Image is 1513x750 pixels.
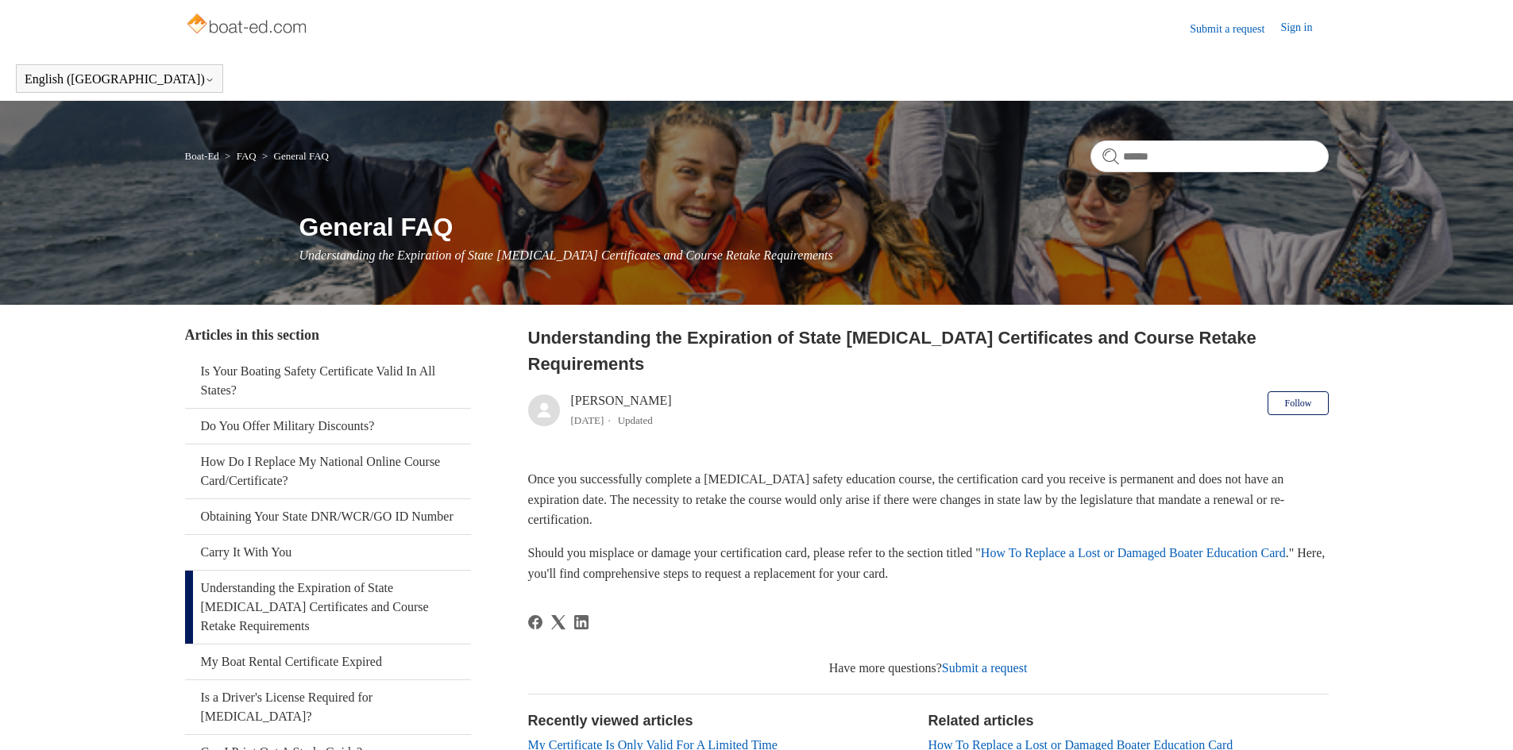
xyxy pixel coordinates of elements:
[571,391,672,429] div: [PERSON_NAME]
[25,72,214,87] button: English ([GEOGRAPHIC_DATA])
[185,571,471,644] a: Understanding the Expiration of State [MEDICAL_DATA] Certificates and Course Retake Requirements
[1268,391,1328,415] button: Follow Article
[942,661,1028,675] a: Submit a request
[185,354,471,408] a: Is Your Boating Safety Certificate Valid In All States?
[551,615,565,629] svg: Share this page on X Corp
[185,499,471,534] a: Obtaining Your State DNR/WCR/GO ID Number
[185,10,311,41] img: Boat-Ed Help Center home page
[185,409,471,444] a: Do You Offer Military Discounts?
[981,546,1286,560] a: How To Replace a Lost or Damaged Boater Education Card
[528,659,1329,678] div: Have more questions?
[574,615,589,629] a: LinkedIn
[574,615,589,629] svg: Share this page on LinkedIn
[185,535,471,570] a: Carry It With You
[185,644,471,679] a: My Boat Rental Certificate Expired
[571,414,604,426] time: 03/21/2024, 11:29
[185,680,471,734] a: Is a Driver's License Required for [MEDICAL_DATA]?
[1190,21,1280,37] a: Submit a request
[1280,19,1328,38] a: Sign in
[185,150,222,162] li: Boat-Ed
[299,248,833,262] span: Understanding the Expiration of State [MEDICAL_DATA] Certificates and Course Retake Requirements
[274,150,329,162] a: General FAQ
[528,469,1329,530] p: Once you successfully complete a [MEDICAL_DATA] safety education course, the certification card y...
[928,710,1329,732] h2: Related articles
[299,208,1329,246] h1: General FAQ
[551,615,565,629] a: X Corp
[1460,697,1501,738] div: Live chat
[528,325,1329,377] h2: Understanding the Expiration of State Boating Certificates and Course Retake Requirements
[528,710,913,732] h2: Recently viewed articles
[1090,140,1329,172] input: Search
[222,150,259,162] li: FAQ
[528,615,542,629] a: Facebook
[618,414,653,426] li: Updated
[185,444,471,498] a: How Do I Replace My National Online Course Card/Certificate?
[185,150,219,162] a: Boat-Ed
[185,327,319,343] span: Articles in this section
[528,615,542,629] svg: Share this page on Facebook
[259,150,329,162] li: General FAQ
[237,150,257,162] a: FAQ
[528,543,1329,583] p: Should you misplace or damage your certification card, please refer to the section titled " ." He...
